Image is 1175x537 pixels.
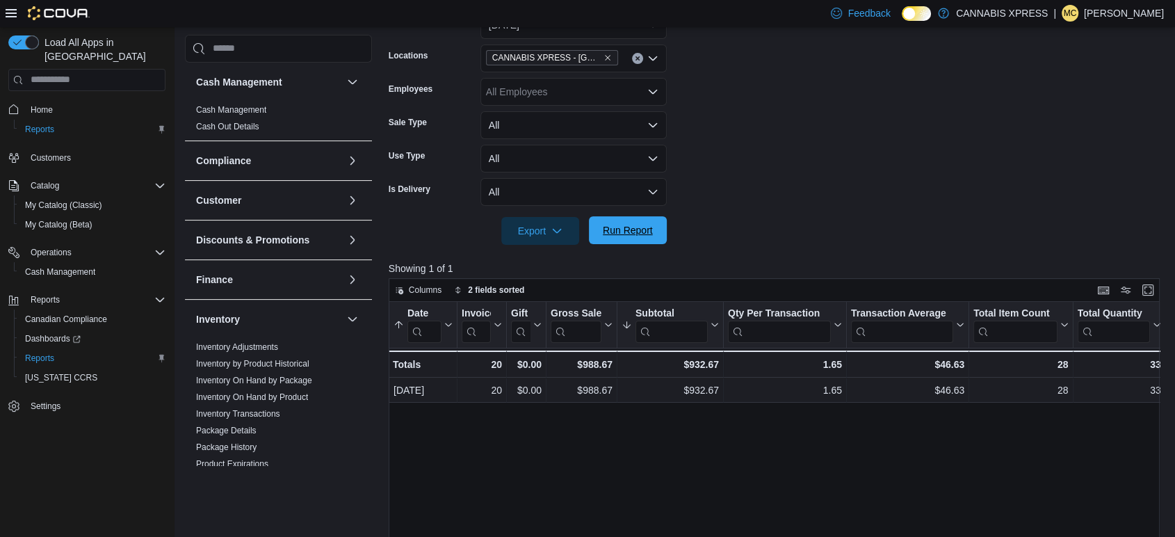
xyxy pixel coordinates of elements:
[14,215,171,234] button: My Catalog (Beta)
[468,284,524,296] span: 2 fields sorted
[394,382,453,399] div: [DATE]
[25,124,54,135] span: Reports
[1140,282,1156,298] button: Enter fullscreen
[462,356,502,373] div: 20
[589,216,667,244] button: Run Report
[31,104,53,115] span: Home
[25,150,76,166] a: Customers
[19,350,165,367] span: Reports
[196,392,308,403] span: Inventory On Hand by Product
[196,154,341,168] button: Compliance
[480,178,667,206] button: All
[622,307,719,342] button: Subtotal
[407,307,441,320] div: Date
[19,197,165,214] span: My Catalog (Classic)
[196,154,251,168] h3: Compliance
[551,356,613,373] div: $988.67
[19,197,108,214] a: My Catalog (Classic)
[196,359,309,369] a: Inventory by Product Historical
[14,348,171,368] button: Reports
[196,121,259,132] span: Cash Out Details
[389,262,1168,275] p: Showing 1 of 1
[28,6,90,20] img: Cova
[851,307,953,320] div: Transaction Average
[448,282,530,298] button: 2 fields sorted
[973,307,1068,342] button: Total Item Count
[25,200,102,211] span: My Catalog (Classic)
[510,217,571,245] span: Export
[462,307,502,342] button: Invoices Sold
[551,382,613,399] div: $988.67
[728,307,831,320] div: Qty Per Transaction
[511,307,530,320] div: Gift Cards
[196,425,257,436] span: Package Details
[25,177,165,194] span: Catalog
[19,350,60,367] a: Reports
[14,329,171,348] a: Dashboards
[635,307,708,342] div: Subtotal
[1053,5,1056,22] p: |
[635,307,708,320] div: Subtotal
[851,307,953,342] div: Transaction Average
[25,397,165,415] span: Settings
[185,102,372,141] div: Cash Management
[603,223,653,237] span: Run Report
[196,442,257,453] span: Package History
[956,5,1048,22] p: CANNABIS XPRESS
[31,247,72,258] span: Operations
[728,307,842,342] button: Qty Per Transaction
[196,75,282,89] h3: Cash Management
[196,392,308,402] a: Inventory On Hand by Product
[389,117,427,128] label: Sale Type
[25,333,81,344] span: Dashboards
[3,290,171,310] button: Reports
[25,244,77,261] button: Operations
[728,356,842,373] div: 1.65
[19,311,113,328] a: Canadian Compliance
[196,426,257,435] a: Package Details
[19,369,165,386] span: Washington CCRS
[31,401,60,412] span: Settings
[8,94,165,453] nav: Complex example
[196,122,259,131] a: Cash Out Details
[19,330,165,347] span: Dashboards
[902,6,931,21] input: Dark Mode
[25,177,65,194] button: Catalog
[551,307,601,342] div: Gross Sales
[196,458,268,470] span: Product Expirations
[848,6,890,20] span: Feedback
[25,244,165,261] span: Operations
[19,330,86,347] a: Dashboards
[492,51,601,65] span: CANNABIS XPRESS - [GEOGRAPHIC_DATA]-[GEOGRAPHIC_DATA] ([GEOGRAPHIC_DATA])
[196,358,309,369] span: Inventory by Product Historical
[196,408,280,419] span: Inventory Transactions
[462,382,502,399] div: 20
[25,314,107,325] span: Canadian Compliance
[344,232,361,248] button: Discounts & Promotions
[39,35,165,63] span: Load All Apps in [GEOGRAPHIC_DATA]
[344,311,361,328] button: Inventory
[19,264,165,280] span: Cash Management
[196,342,278,352] a: Inventory Adjustments
[1117,282,1134,298] button: Display options
[196,312,240,326] h3: Inventory
[511,307,542,342] button: Gift Cards
[851,307,964,342] button: Transaction Average
[196,342,278,353] span: Inventory Adjustments
[3,99,171,120] button: Home
[196,376,312,385] a: Inventory On Hand by Package
[25,101,165,118] span: Home
[196,105,266,115] a: Cash Management
[3,147,171,168] button: Customers
[973,382,1068,399] div: 28
[393,356,453,373] div: Totals
[409,284,441,296] span: Columns
[14,195,171,215] button: My Catalog (Classic)
[1095,282,1112,298] button: Keyboard shortcuts
[603,54,612,62] button: Remove CANNABIS XPRESS - Grand Bay-Westfield (Woolastook Drive) from selection in this group
[196,233,341,247] button: Discounts & Promotions
[196,193,341,207] button: Customer
[511,382,542,399] div: $0.00
[196,312,341,326] button: Inventory
[196,409,280,419] a: Inventory Transactions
